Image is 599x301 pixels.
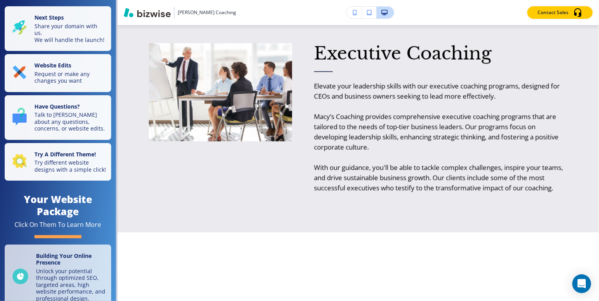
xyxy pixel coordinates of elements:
strong: Building Your Online Presence [36,252,92,267]
p: Elevate your leadership skills with our executive coaching programs, designed for CEOs and busine... [314,81,568,102]
button: Try A Different Theme!Try different website designs with a simple click! [5,143,111,181]
p: Macy’s Coaching provides comprehensive executive coaching programs that are tailored to the needs... [314,112,568,152]
img: Bizwise Logo [124,8,171,17]
div: Click On Them To Learn More [15,221,101,229]
strong: Have Questions? [34,103,80,110]
p: Try different website designs with a simple click! [34,159,106,173]
p: Request or make any changes you want [34,71,106,84]
button: Have Questions?Talk to [PERSON_NAME] about any questions, concerns, or website edits. [5,95,111,140]
button: Next StepsShare your domain with us.We will handle the launch! [5,6,111,51]
p: Executive Coaching [314,43,568,64]
p: Share your domain with us. We will handle the launch! [34,23,106,44]
div: Open Intercom Messenger [572,274,591,293]
h3: [PERSON_NAME] Coaching [178,9,236,16]
img: 22c8356d7e418a068b2913e1f8202f0a.webp [149,43,292,141]
strong: Website Edits [34,62,71,69]
h4: Your Website Package [5,193,111,218]
p: Contact Sales [538,9,568,16]
p: With our guidance, you'll be able to tackle complex challenges, inspire your teams, and drive sus... [314,163,568,193]
button: Website EditsRequest or make any changes you want [5,54,111,92]
strong: Next Steps [34,14,64,21]
p: Talk to [PERSON_NAME] about any questions, concerns, or website edits. [34,111,106,132]
button: Contact Sales [527,6,593,19]
strong: Try A Different Theme! [34,150,96,158]
button: [PERSON_NAME] Coaching [124,7,236,18]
